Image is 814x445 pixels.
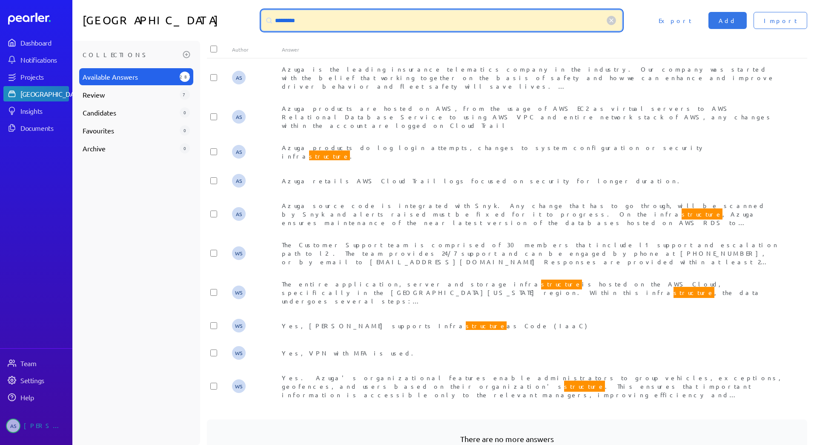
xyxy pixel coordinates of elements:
[20,90,84,98] div: [GEOGRAPHIC_DATA]
[3,355,69,371] a: Team
[232,379,246,393] span: Wesley Simpson
[682,208,722,220] span: structure
[309,150,350,162] span: structure
[3,86,69,101] a: [GEOGRAPHIC_DATA]
[3,373,69,388] a: Settings
[83,90,176,100] span: Review
[83,143,176,153] span: Archive
[3,120,69,136] a: Documents
[282,144,705,162] span: Azuga products do log login attempts, changes to system configuration or security infra .
[3,52,69,67] a: Notifications
[674,287,714,298] span: structure
[83,72,176,82] span: Available Answers
[282,349,418,357] span: Yes, VPN with MFA is used.
[20,393,68,402] div: Help
[232,71,246,84] span: Audrie Stefanini
[83,125,176,136] span: Favourites
[282,65,775,158] span: Azuga is the leading insurance telematics company in the industry. Our company was started with t...
[20,359,68,367] div: Team
[754,12,807,29] button: Import
[180,90,190,100] div: 7
[282,46,782,53] div: Answer
[541,278,582,289] span: structure
[6,419,20,433] span: Audrie Stefanini
[564,381,605,392] span: structure
[282,177,685,185] span: Azuga retails AWS Cloud Trail logs focused on security for longer duration.
[180,143,190,153] div: 0
[221,433,794,445] h3: There are no more answers
[20,38,68,47] div: Dashboard
[282,241,779,342] span: The Customer Support team is comprised of 30 members that include l1 support and escalation path ...
[232,207,246,221] span: Audrie Stefanini
[83,107,176,118] span: Candidates
[3,103,69,118] a: Insights
[232,286,246,299] span: Wesley Simpson
[232,174,246,188] span: Audrie Stefanini
[764,16,797,25] span: Import
[3,69,69,84] a: Projects
[708,12,747,29] button: Add
[232,319,246,332] span: Wesley Simpson
[8,13,69,25] a: Dashboard
[180,125,190,136] div: 0
[180,107,190,118] div: 0
[719,16,737,25] span: Add
[24,419,66,433] div: [PERSON_NAME]
[180,72,190,82] div: 287
[20,72,68,81] div: Projects
[282,320,587,331] span: Yes, [PERSON_NAME] supports Infra as Code (IaaC)
[466,320,507,331] span: structure
[282,202,765,243] span: Azuga source code is integrated with Snyk. Any change that has to go through, will be scanned by ...
[232,246,246,260] span: Wesley Simpson
[282,374,782,407] span: Yes. Azuga's organizational features enable administrators to group vehicles, exceptions, geofenc...
[83,10,258,31] h1: [GEOGRAPHIC_DATA]
[282,104,773,129] span: Azuga products are hosted on AWS, from the usage of AWS EC2 as virtual servers to AWS Relational ...
[20,107,68,115] div: Insights
[659,16,691,25] span: Export
[3,35,69,50] a: Dashboard
[20,55,68,64] div: Notifications
[3,390,69,405] a: Help
[20,376,68,384] div: Settings
[83,48,180,61] h3: Collections
[20,124,68,132] div: Documents
[3,415,69,436] a: AS[PERSON_NAME]
[232,145,246,159] span: Audrie Stefanini
[232,346,246,360] span: Wesley Simpson
[232,110,246,124] span: Audrie Stefanini
[648,12,702,29] button: Export
[232,46,282,53] div: Author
